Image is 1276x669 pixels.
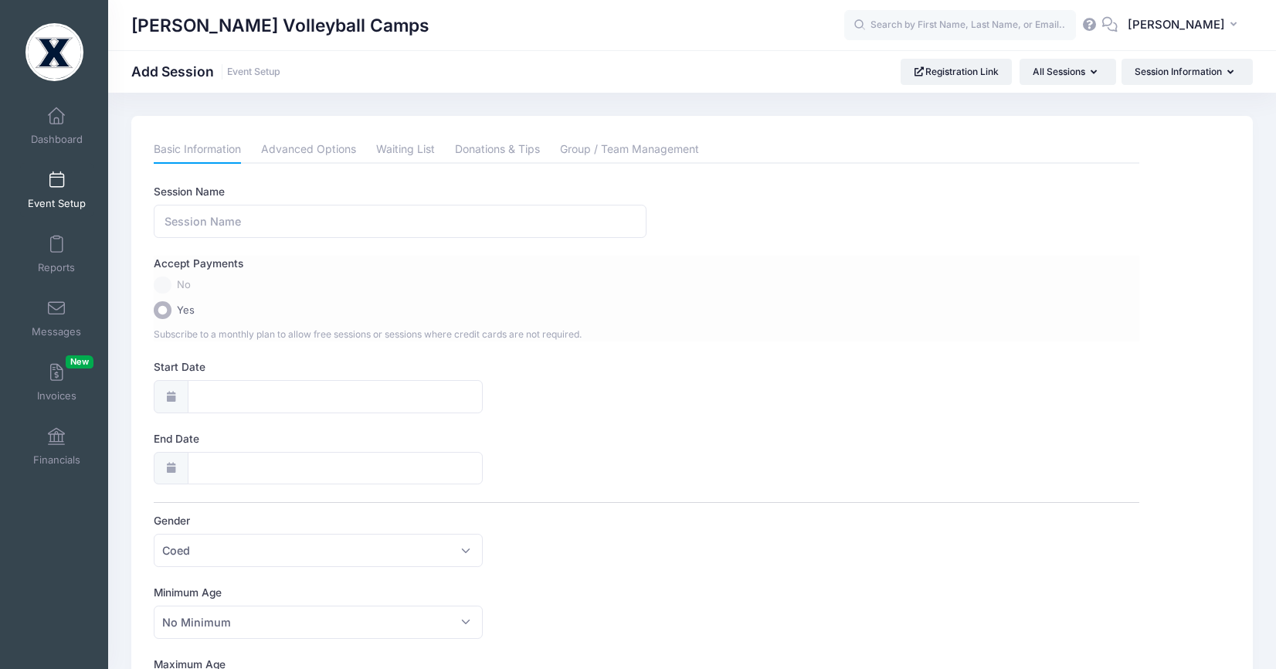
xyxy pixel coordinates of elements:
span: Dashboard [31,133,83,146]
button: All Sessions [1020,59,1116,85]
input: Yes [154,301,171,319]
img: Christy Pfeffenberger Volleyball Camps [25,23,83,81]
span: Yes [177,303,195,318]
span: New [66,355,93,368]
label: Gender [154,513,646,528]
a: Financials [20,419,93,474]
a: InvoicesNew [20,355,93,409]
label: Minimum Age [154,585,646,600]
a: Reports [20,227,93,281]
label: End Date [154,431,646,447]
span: No Minimum [154,606,482,639]
span: No Minimum [162,614,231,630]
a: Registration Link [901,59,1013,85]
span: Coed [162,542,190,559]
input: Session Name [154,205,646,238]
a: Event Setup [20,163,93,217]
span: Event Setup [28,197,86,210]
a: Dashboard [20,99,93,153]
label: Accept Payments [154,256,243,271]
h1: [PERSON_NAME] Volleyball Camps [131,8,429,43]
a: Waiting List [376,136,435,164]
span: Invoices [37,389,76,402]
h1: Add Session [131,63,280,80]
a: Advanced Options [261,136,356,164]
span: Financials [33,453,80,467]
a: Group / Team Management [560,136,699,164]
label: Start Date [154,359,646,375]
span: No [177,277,191,293]
button: Session Information [1122,59,1253,85]
span: [PERSON_NAME] [1128,16,1225,33]
span: Coed [154,534,482,567]
span: Messages [32,325,81,338]
span: Subscribe to a monthly plan to allow free sessions or sessions where credit cards are not required. [154,328,582,340]
a: Messages [20,291,93,345]
label: Session Name [154,184,646,199]
button: [PERSON_NAME] [1118,8,1253,43]
a: Basic Information [154,136,241,164]
a: Event Setup [227,66,280,78]
input: Search by First Name, Last Name, or Email... [844,10,1076,41]
span: Reports [38,261,75,274]
a: Donations & Tips [455,136,540,164]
